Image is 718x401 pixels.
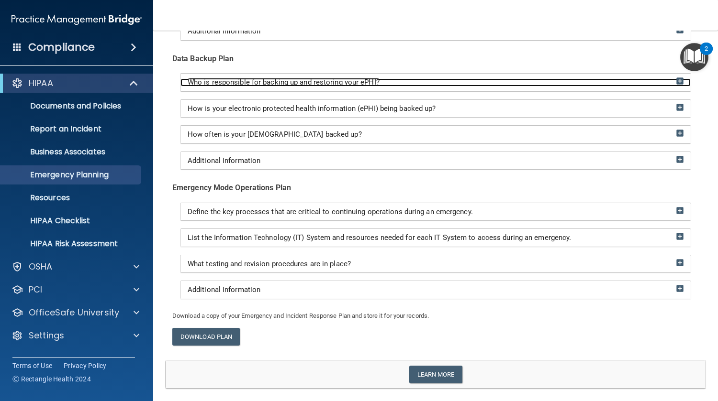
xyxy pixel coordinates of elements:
[676,207,684,214] img: ic_add_box.75fa564c.png
[552,333,707,371] iframe: Drift Widget Chat Controller
[188,130,362,139] span: How often is your [DEMOGRAPHIC_DATA] backed up?
[29,77,53,89] p: HIPAA
[676,104,684,111] img: ic_add_box.75fa564c.png
[676,77,684,85] img: ic_add_box.75fa564c.png
[29,284,42,295] p: PCI
[6,193,137,203] p: Resources
[188,27,260,35] span: Additional Information
[188,260,351,268] span: What testing and revision procedures are in place?
[172,54,234,63] b: Data Backup Plan
[676,285,684,292] img: ic_add_box.75fa564c.png
[11,307,139,318] a: OfficeSafe University
[188,207,473,216] span: Define the key processes that are critical to continuing operations during an emergency.
[676,156,684,163] img: ic_add_box.75fa564c.png
[188,286,684,294] a: Additional Information
[188,233,571,242] span: List the Information Technology (IT) System and resources needed for each IT System to access dur...
[29,261,53,272] p: OSHA
[188,105,684,113] a: How is your electronic protected health information (ePHI) being backed up?
[188,78,684,87] a: Who is responsible for backing up and restoring your ePHI?
[12,361,52,370] a: Terms of Use
[188,285,260,294] span: Additional Information
[11,10,142,29] img: PMB logo
[28,41,95,54] h4: Compliance
[188,104,436,113] span: How is your electronic protected health information (ePHI) being backed up?
[6,216,137,226] p: HIPAA Checklist
[409,366,462,383] a: Learn more
[11,284,139,295] a: PCI
[6,101,137,111] p: Documents and Policies
[188,234,684,242] a: List the Information Technology (IT) System and resources needed for each IT System to access dur...
[29,330,64,341] p: Settings
[11,77,139,89] a: HIPAA
[188,78,380,87] span: Who is responsible for backing up and restoring your ePHI?
[12,374,91,384] span: Ⓒ Rectangle Health 2024
[676,233,684,240] img: ic_add_box.75fa564c.png
[188,208,684,216] a: Define the key processes that are critical to continuing operations during an emergency.
[172,310,699,322] p: Download a copy of your Emergency and Incident Response Plan and store it for your records.
[172,183,291,192] b: Emergency Mode Operations Plan
[11,330,139,341] a: Settings
[64,361,107,370] a: Privacy Policy
[6,124,137,134] p: Report an Incident
[6,170,137,180] p: Emergency Planning
[188,27,684,35] a: Additional Information
[705,49,708,61] div: 2
[676,130,684,137] img: ic_add_box.75fa564c.png
[29,307,119,318] p: OfficeSafe University
[6,147,137,157] p: Business Associates
[676,259,684,266] img: ic_add_box.75fa564c.png
[188,260,684,268] a: What testing and revision procedures are in place?
[680,43,708,71] button: Open Resource Center, 2 new notifications
[11,261,139,272] a: OSHA
[172,328,240,346] a: Download Plan
[188,157,684,165] a: Additional Information
[188,156,260,165] span: Additional Information
[6,239,137,249] p: HIPAA Risk Assessment
[188,130,684,139] a: How often is your [DEMOGRAPHIC_DATA] backed up?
